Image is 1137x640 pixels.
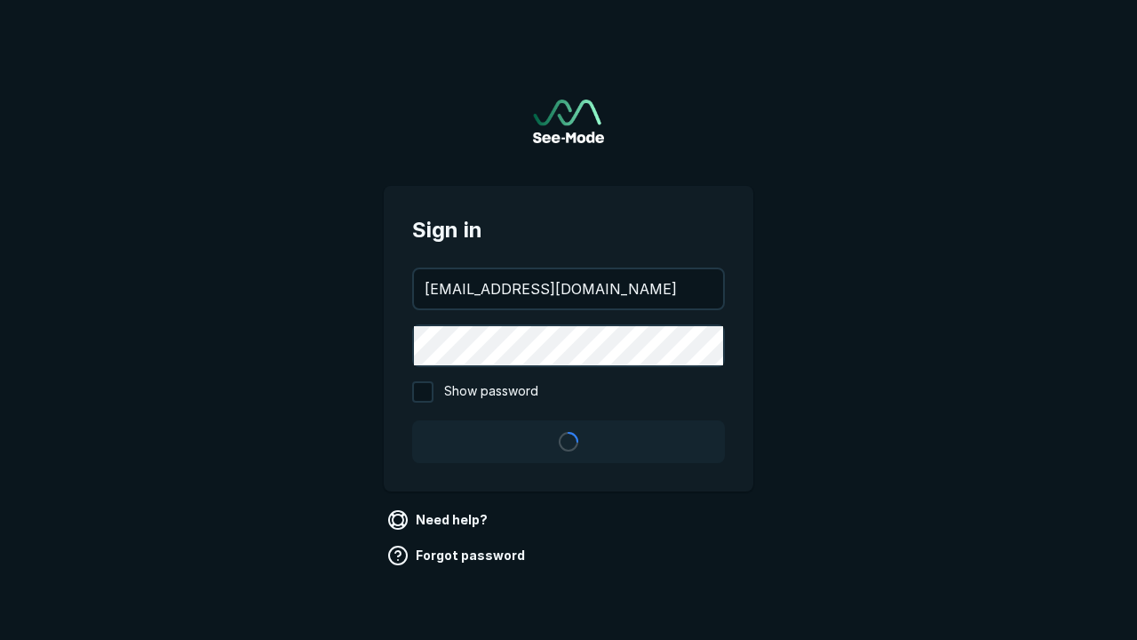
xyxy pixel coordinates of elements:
a: Forgot password [384,541,532,570]
span: Show password [444,381,538,403]
input: your@email.com [414,269,723,308]
a: Go to sign in [533,100,604,143]
span: Sign in [412,214,725,246]
img: See-Mode Logo [533,100,604,143]
a: Need help? [384,506,495,534]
